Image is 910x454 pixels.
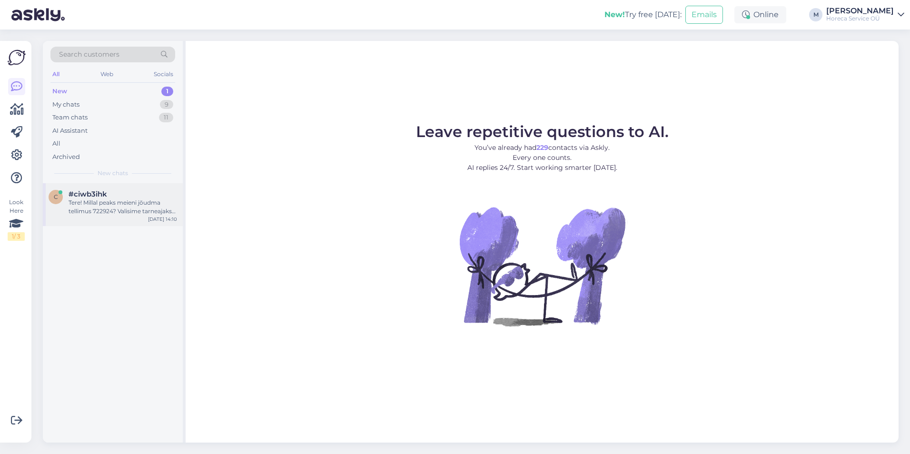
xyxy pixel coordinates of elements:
span: New chats [98,169,128,178]
div: Tere! Millal peaks meieni jõudma tellimus 722924? Valisime tarneajaks 6-9 vahemik ning nagu ikka ... [69,198,177,216]
div: [DATE] 14:10 [148,216,177,223]
div: Online [734,6,786,23]
a: [PERSON_NAME]Horeca Service OÜ [826,7,904,22]
div: M [809,8,822,21]
div: Socials [152,68,175,80]
b: 229 [536,143,548,152]
div: 1 [161,87,173,96]
div: Try free [DATE]: [604,9,682,20]
img: No Chat active [456,180,628,352]
div: All [52,139,60,148]
div: 1 / 3 [8,232,25,241]
div: AI Assistant [52,126,88,136]
div: Horeca Service OÜ [826,15,894,22]
div: Team chats [52,113,88,122]
div: [PERSON_NAME] [826,7,894,15]
span: Leave repetitive questions to AI. [416,122,669,141]
div: My chats [52,100,79,109]
div: New [52,87,67,96]
div: Archived [52,152,80,162]
span: Search customers [59,49,119,59]
button: Emails [685,6,723,24]
div: Look Here [8,198,25,241]
div: 11 [159,113,173,122]
div: Web [99,68,115,80]
span: #ciwb3ihk [69,190,107,198]
b: New! [604,10,625,19]
p: You’ve already had contacts via Askly. Every one counts. AI replies 24/7. Start working smarter [... [416,143,669,173]
span: c [54,193,58,200]
img: Askly Logo [8,49,26,67]
div: All [50,68,61,80]
div: 9 [160,100,173,109]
